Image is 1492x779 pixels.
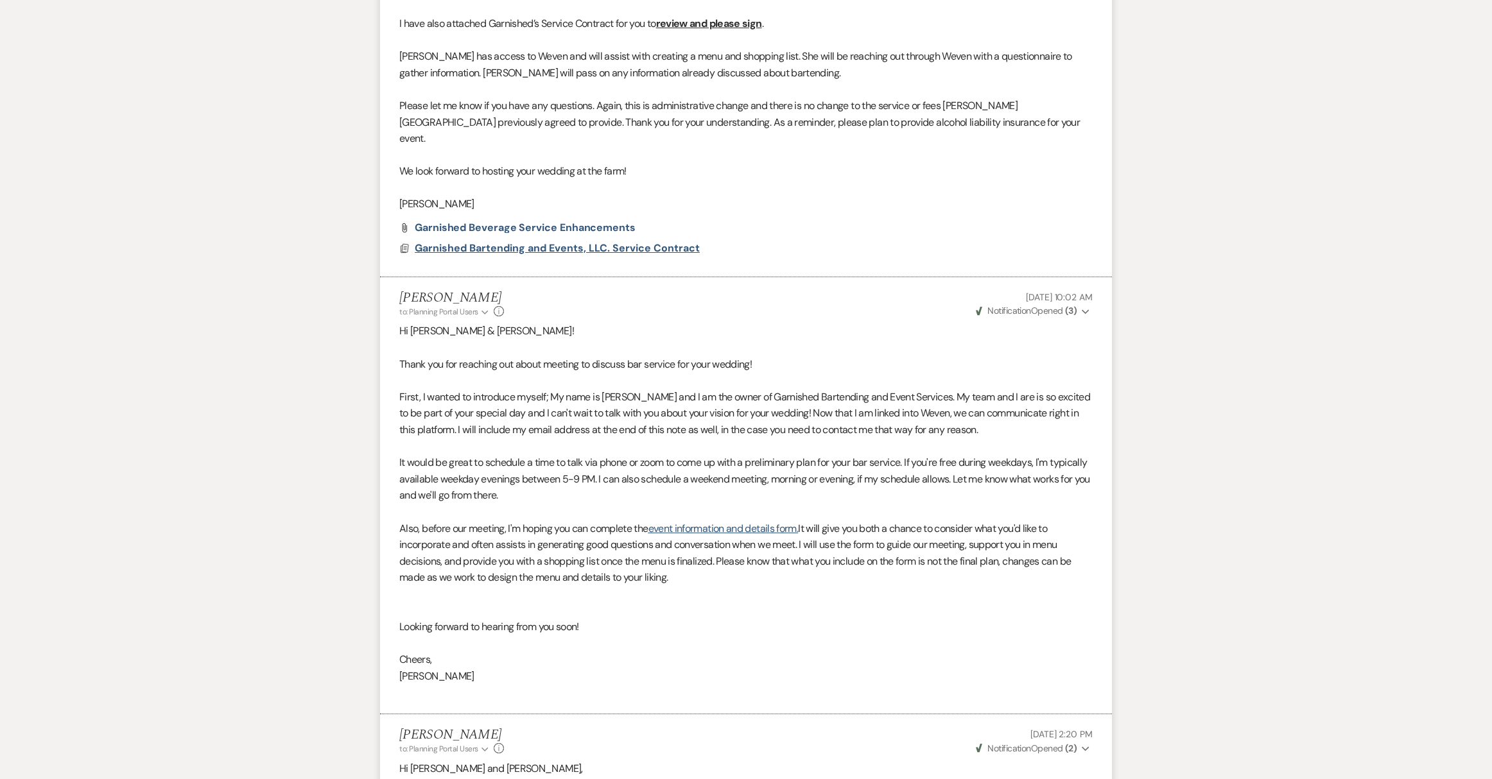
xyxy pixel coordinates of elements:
span: Notification [987,742,1030,754]
button: NotificationOpened (2) [974,742,1093,755]
strong: ( 3 ) [1065,305,1077,316]
a: . [797,522,798,535]
span: Opened [976,742,1077,754]
p: Hi [PERSON_NAME] & [PERSON_NAME]! [399,323,1093,339]
button: Garnished Bartending and Events, LLC. Service Contract [415,241,703,256]
span: Garnished Beverage Service Enhancements [415,221,636,234]
span: Garnished Bartending and Events, LLC. Service Contract [415,241,700,255]
p: [PERSON_NAME] [399,668,1093,685]
span: Opened [976,305,1077,316]
p: [PERSON_NAME] has access to Weven and will assist with creating a menu and shopping list. She wil... [399,48,1093,81]
p: Also, before our meeting, I'm hoping you can complete the It will give you both a chance to consi... [399,520,1093,586]
span: Notification [987,305,1030,316]
p: Cheers, [399,651,1093,668]
button: NotificationOpened (3) [974,304,1093,318]
p: We look forward to hosting your wedding at the farm! [399,163,1093,180]
span: to: Planning Portal Users [399,307,478,317]
h5: [PERSON_NAME] [399,290,504,306]
p: Thank you for reaching out about meeting to discuss bar service for your wedding! [399,356,1093,373]
p: [PERSON_NAME] [399,196,1093,212]
a: event information and details form [648,522,797,535]
strong: ( 2 ) [1065,742,1077,754]
button: to: Planning Portal Users [399,743,490,755]
p: It would be great to schedule a time to talk via phone or zoom to come up with a preliminary plan... [399,454,1093,504]
p: Please let me know if you have any questions. Again, this is administrative change and there is n... [399,98,1093,147]
u: review and please sign [656,17,762,30]
p: First, I wanted to introduce myself; My name is [PERSON_NAME] and I am the owner of Garnished Bar... [399,389,1093,438]
span: to: Planning Portal Users [399,744,478,754]
h5: [PERSON_NAME] [399,727,504,743]
p: Hi [PERSON_NAME] and [PERSON_NAME], [399,760,1093,777]
span: [DATE] 2:20 PM [1030,728,1093,740]
a: Garnished Beverage Service Enhancements [415,223,636,233]
button: to: Planning Portal Users [399,306,490,318]
p: I have also attached Garnished’s Service Contract for you to . [399,15,1093,32]
p: Looking forward to hearing from you soon! [399,619,1093,635]
span: [DATE] 10:02 AM [1026,291,1093,303]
